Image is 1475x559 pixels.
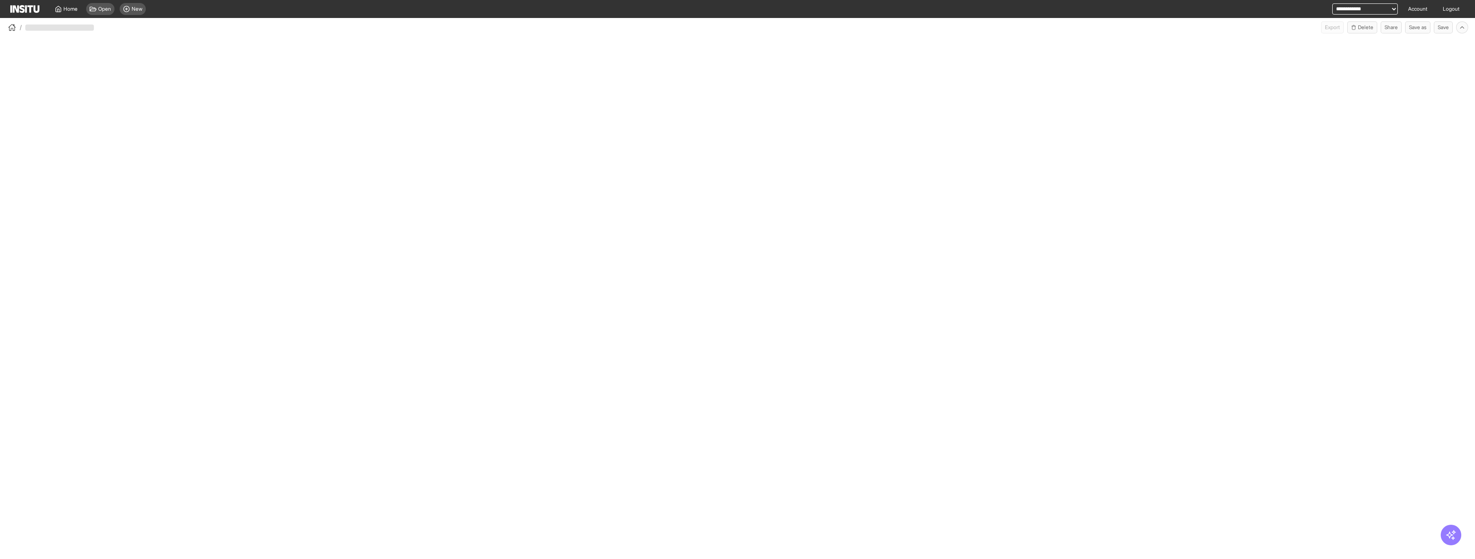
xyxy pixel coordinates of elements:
[7,22,22,33] button: /
[132,6,142,12] span: New
[63,6,78,12] span: Home
[1434,21,1453,33] button: Save
[98,6,111,12] span: Open
[20,23,22,32] span: /
[1381,21,1402,33] button: Share
[1405,21,1430,33] button: Save as
[1347,21,1377,33] button: Delete
[1321,21,1344,33] span: Can currently only export from Insights reports.
[1321,21,1344,33] button: Export
[10,5,39,13] img: Logo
